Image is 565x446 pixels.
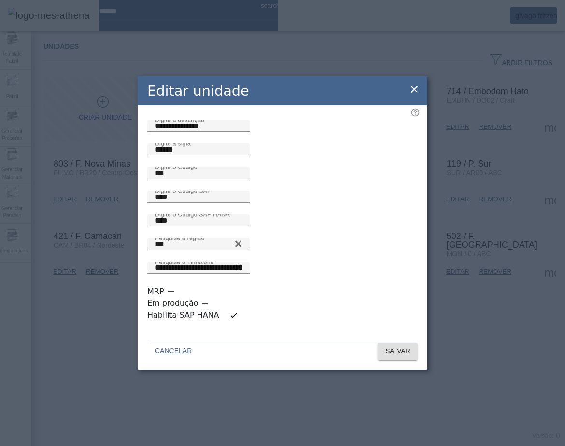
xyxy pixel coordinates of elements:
mat-label: Pesquise a região [155,235,204,241]
input: Number [155,238,242,250]
mat-label: Digite o Código SAP [155,188,212,194]
mat-label: Digite a descrição [155,117,204,123]
label: MRP [147,286,166,297]
button: SALVAR [378,343,418,360]
span: SALVAR [385,347,410,356]
span: CANCELAR [155,347,192,356]
mat-label: Digite a sigla [155,140,191,147]
h2: Editar unidade [147,81,249,101]
label: Habilita SAP HANA [147,309,221,321]
mat-label: Digite o Código SAP HANA [155,211,230,218]
mat-label: Digite o Código [155,164,198,170]
label: Em produção [147,297,200,309]
input: Number [155,262,242,274]
mat-label: Pesquise o Timezone [155,259,214,265]
button: CANCELAR [147,343,199,360]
